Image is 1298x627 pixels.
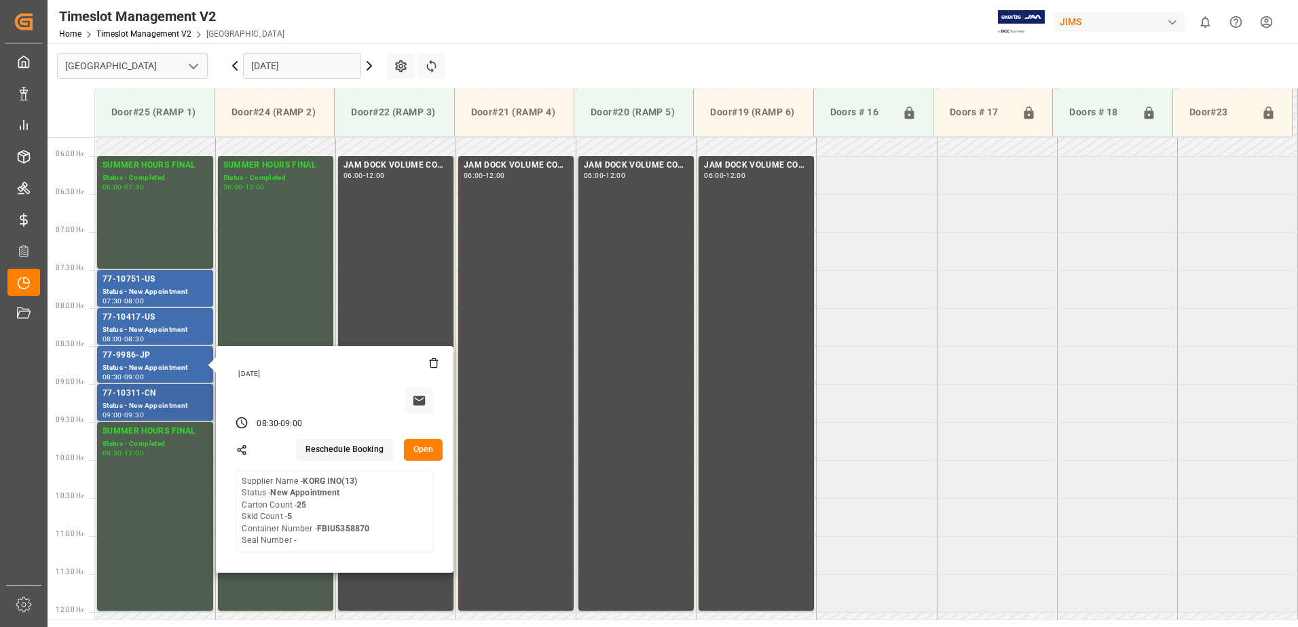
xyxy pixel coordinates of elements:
div: - [363,172,365,178]
input: Type to search/select [57,53,208,79]
div: Doors # 17 [944,100,1016,126]
button: show 0 new notifications [1190,7,1221,37]
div: 77-9986-JP [103,349,208,362]
span: 07:30 Hr [56,264,84,271]
button: open menu [183,56,203,77]
div: 09:30 [103,450,122,456]
div: - [122,336,124,342]
div: - [278,418,280,430]
div: - [724,172,726,178]
a: Timeslot Management V2 [96,29,191,39]
span: 12:00 Hr [56,606,84,613]
span: 08:30 Hr [56,340,84,347]
b: 25 [297,500,306,510]
span: 07:00 Hr [56,226,84,233]
div: 06:00 [223,184,243,190]
div: Door#21 (RAMP 4) [466,100,563,125]
span: 10:30 Hr [56,492,84,499]
div: 12:00 [124,450,144,456]
div: Status - Completed [223,172,328,184]
div: Status - Completed [103,438,208,450]
div: Doors # 16 [825,100,897,126]
div: 77-10417-US [103,311,208,324]
div: 12:00 [485,172,505,178]
div: Door#22 (RAMP 3) [346,100,443,125]
div: 12:00 [726,172,745,178]
div: Status - Completed [103,172,208,184]
span: 10:00 Hr [56,454,84,461]
span: 11:00 Hr [56,530,84,537]
div: Supplier Name - Status - Carton Count - Skid Count - Container Number - Seal Number - [242,476,369,547]
b: FBIU5358870 [317,524,369,533]
div: - [122,298,124,304]
div: 08:30 [257,418,278,430]
span: 11:30 Hr [56,568,84,575]
div: JAM DOCK VOLUME CONTROL [464,159,568,172]
div: - [122,184,124,190]
div: 08:00 [124,298,144,304]
div: 09:00 [124,374,144,380]
div: 06:00 [103,184,122,190]
div: Status - New Appointment [103,400,208,412]
div: Door#24 (RAMP 2) [226,100,323,125]
div: Door#20 (RAMP 5) [585,100,682,125]
div: 77-10311-CN [103,387,208,400]
div: Status - New Appointment [103,286,208,298]
input: DD.MM.YYYY [243,53,361,79]
div: 08:30 [103,374,122,380]
div: - [122,450,124,456]
div: Status - New Appointment [103,362,208,374]
div: Door#23 [1184,100,1256,126]
button: Open [404,439,443,461]
div: 07:30 [124,184,144,190]
span: 06:30 Hr [56,188,84,195]
div: - [242,184,244,190]
div: 12:00 [606,172,625,178]
div: 06:00 [584,172,604,178]
div: JIMS [1054,12,1185,32]
div: Door#19 (RAMP 6) [705,100,802,125]
div: 08:30 [124,336,144,342]
div: Timeslot Management V2 [59,6,284,26]
div: Doors # 18 [1064,100,1136,126]
span: 06:00 Hr [56,150,84,157]
button: Help Center [1221,7,1251,37]
button: Reschedule Booking [296,439,393,461]
div: 77-10751-US [103,273,208,286]
div: 12:00 [365,172,385,178]
div: 12:00 [245,184,265,190]
div: - [604,172,606,178]
div: - [122,374,124,380]
div: JAM DOCK VOLUME CONTROL [344,159,448,172]
div: Door#25 (RAMP 1) [106,100,204,125]
b: KORG INO(13) [303,476,357,486]
div: 09:30 [124,412,144,418]
img: Exertis%20JAM%20-%20Email%20Logo.jpg_1722504956.jpg [998,10,1045,34]
div: 06:00 [464,172,483,178]
span: 09:30 Hr [56,416,84,423]
div: [DATE] [234,369,439,379]
span: 09:00 Hr [56,378,84,385]
div: JAM DOCK VOLUME CONTROL [704,159,809,172]
div: 06:00 [344,172,363,178]
div: 06:00 [704,172,724,178]
div: SUMMER HOURS FINAL [103,159,208,172]
div: 07:30 [103,298,122,304]
div: Status - New Appointment [103,324,208,336]
span: 08:00 Hr [56,302,84,309]
button: JIMS [1054,9,1190,35]
div: 08:00 [103,336,122,342]
div: 09:00 [280,418,302,430]
div: - [122,412,124,418]
div: SUMMER HOURS FINAL [223,159,328,172]
div: 09:00 [103,412,122,418]
div: SUMMER HOURS FINAL [103,425,208,438]
div: JAM DOCK VOLUME CONTROL [584,159,688,172]
div: - [483,172,485,178]
b: New Appointment [270,488,339,497]
b: 5 [287,512,292,521]
a: Home [59,29,81,39]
